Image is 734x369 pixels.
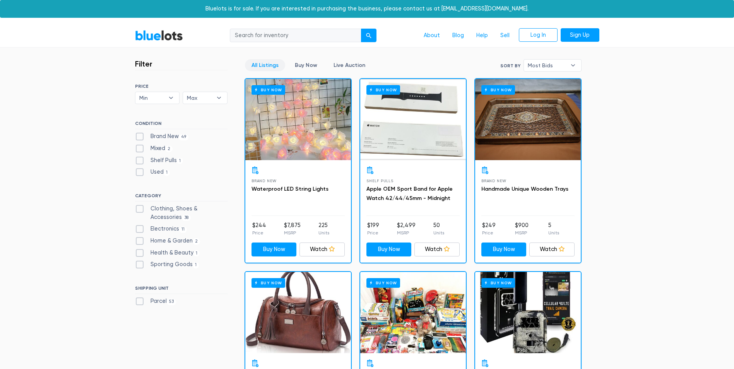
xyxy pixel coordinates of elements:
a: Blog [446,28,470,43]
span: 1 [193,262,199,268]
a: Log In [519,28,558,42]
span: 38 [182,215,191,221]
li: $249 [482,221,496,237]
li: $2,499 [397,221,416,237]
label: Clothing, Shoes & Accessories [135,205,228,221]
span: 2 [193,238,200,244]
a: Waterproof LED String Lights [252,186,329,192]
a: Buy Now [475,272,581,353]
li: 50 [433,221,444,237]
h6: PRICE [135,84,228,89]
p: MSRP [397,229,416,236]
p: Units [548,229,559,236]
p: MSRP [515,229,529,236]
b: ▾ [163,92,179,104]
label: Health & Beauty [135,249,200,257]
span: Max [187,92,212,104]
p: Price [482,229,496,236]
span: 1 [193,250,200,256]
label: Home & Garden [135,237,200,245]
label: Parcel [135,297,176,306]
a: Watch [299,243,345,256]
p: Units [433,229,444,236]
h6: Buy Now [366,85,400,95]
a: Buy Now [245,272,351,353]
p: Price [252,229,266,236]
li: $199 [367,221,379,237]
label: Mixed [135,144,173,153]
a: Sign Up [561,28,599,42]
a: Live Auction [327,59,372,71]
a: Buy Now [288,59,324,71]
a: Sell [494,28,516,43]
p: Price [367,229,379,236]
h6: Buy Now [366,278,400,288]
a: Buy Now [245,79,351,160]
span: Brand New [481,179,506,183]
b: ▾ [211,92,227,104]
a: BlueLots [135,30,183,41]
li: $900 [515,221,529,237]
h6: Buy Now [252,278,285,288]
h6: CATEGORY [135,193,228,202]
a: About [417,28,446,43]
label: Used [135,168,170,176]
h6: Buy Now [481,85,515,95]
h6: Buy Now [481,278,515,288]
span: 53 [167,299,176,305]
a: Buy Now [366,243,412,256]
a: Handmade Unique Wooden Trays [481,186,568,192]
li: 5 [548,221,559,237]
input: Search for inventory [230,29,361,43]
span: 2 [165,146,173,152]
p: Units [318,229,329,236]
p: MSRP [284,229,301,236]
a: All Listings [245,59,285,71]
a: Watch [529,243,575,256]
span: 1 [177,158,183,164]
span: Brand New [252,179,277,183]
span: 1 [164,170,170,176]
a: Buy Now [481,243,527,256]
a: Help [470,28,494,43]
h3: Filter [135,59,152,68]
span: Min [139,92,165,104]
span: 49 [179,134,189,140]
li: $244 [252,221,266,237]
span: Shelf Pulls [366,179,394,183]
li: 225 [318,221,329,237]
label: Brand New [135,132,189,141]
span: 11 [179,227,187,233]
li: $7,875 [284,221,301,237]
label: Electronics [135,225,187,233]
b: ▾ [565,60,581,71]
h6: Buy Now [252,85,285,95]
h6: SHIPPING UNIT [135,285,228,294]
label: Sporting Goods [135,260,199,269]
a: Apple OEM Sport Band for Apple Watch 42/44/45mm - Midnight [366,186,453,202]
a: Buy Now [360,79,466,160]
label: Shelf Pulls [135,156,183,165]
h6: CONDITION [135,121,228,129]
a: Buy Now [252,243,297,256]
a: Buy Now [475,79,581,160]
a: Watch [414,243,460,256]
label: Sort By [500,62,520,69]
a: Buy Now [360,272,466,353]
span: Most Bids [528,60,566,71]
